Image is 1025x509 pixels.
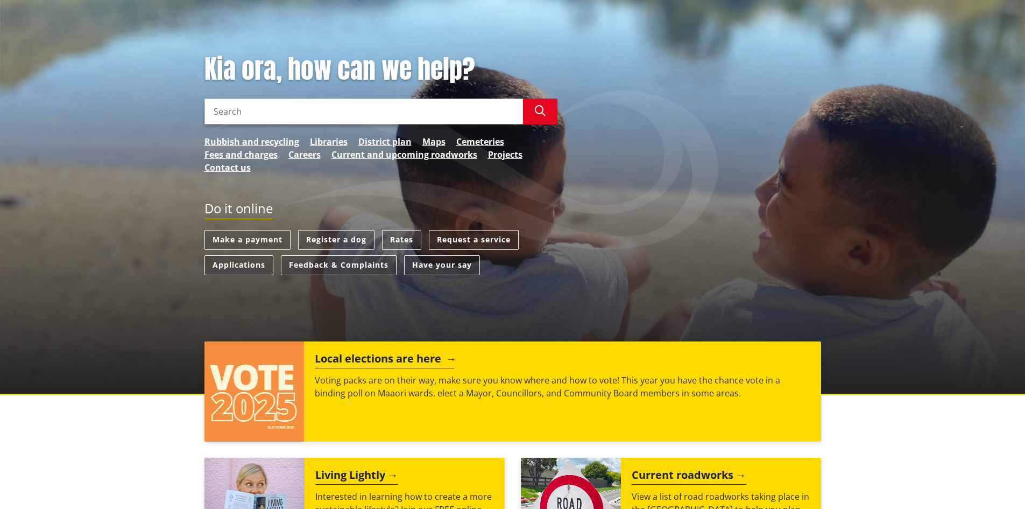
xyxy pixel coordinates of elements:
[310,135,348,148] a: Libraries
[204,255,273,275] a: Applications
[488,148,522,161] a: Projects
[632,469,746,485] h2: Current roadworks
[281,255,397,275] a: Feedback & Complaints
[315,352,454,368] h2: Local elections are here
[204,230,291,250] a: Make a payment
[204,161,251,174] a: Contact us
[382,230,421,250] a: Rates
[204,135,299,148] a: Rubbish and recycling
[204,54,557,85] h1: Kia ora, how can we help?
[331,148,477,161] a: Current and upcoming roadworks
[975,464,1014,503] iframe: Messenger Launcher
[298,230,374,250] a: Register a dog
[288,148,321,161] a: Careers
[422,135,446,148] a: Maps
[204,99,523,124] input: Search input
[315,374,810,400] p: Voting packs are on their way, make sure you know where and how to vote! This year you have the c...
[204,341,821,442] a: Local elections are here Voting packs are on their way, make sure you know where and how to vote!...
[456,135,504,148] a: Cemeteries
[404,255,480,275] a: Have your say
[315,469,398,485] h2: Living Lightly
[204,341,305,442] img: Vote 2025
[429,230,519,250] a: Request a service
[204,148,278,161] a: Fees and charges
[358,135,412,148] a: District plan
[204,201,273,220] h2: Do it online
